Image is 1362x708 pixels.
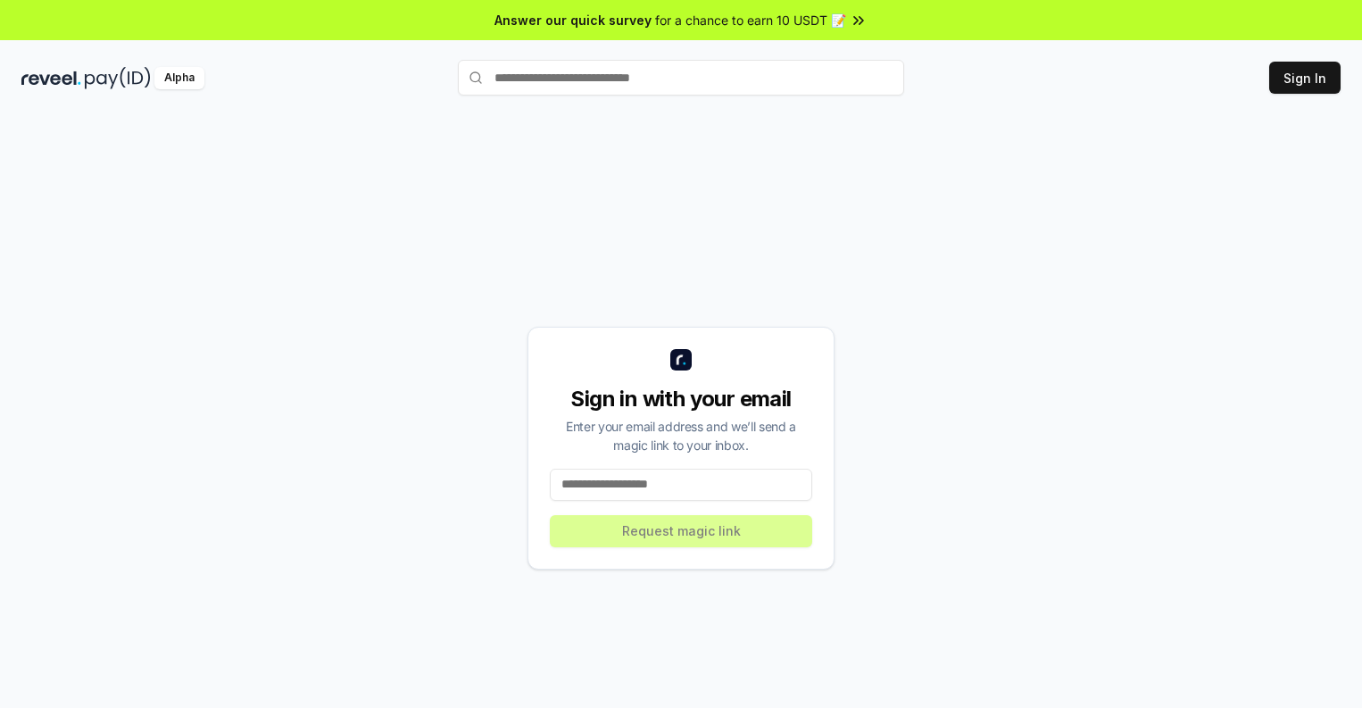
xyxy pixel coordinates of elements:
[670,349,692,371] img: logo_small
[85,67,151,89] img: pay_id
[21,67,81,89] img: reveel_dark
[550,385,812,413] div: Sign in with your email
[494,11,652,29] span: Answer our quick survey
[550,417,812,454] div: Enter your email address and we’ll send a magic link to your inbox.
[655,11,846,29] span: for a chance to earn 10 USDT 📝
[1269,62,1341,94] button: Sign In
[154,67,204,89] div: Alpha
